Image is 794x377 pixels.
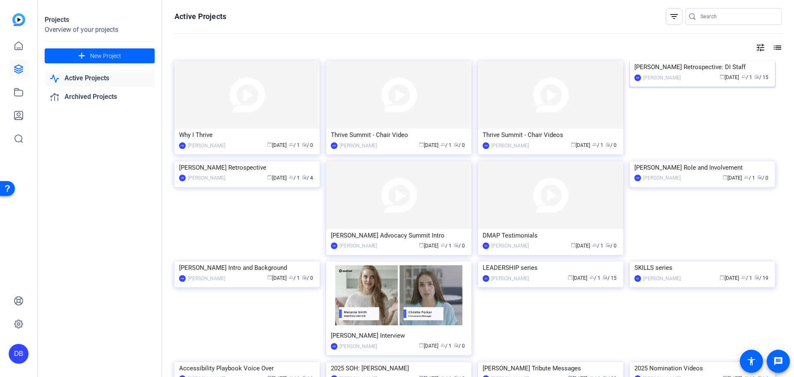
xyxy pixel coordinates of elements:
[45,15,155,25] div: Projects
[701,12,775,22] input: Search
[9,344,29,364] div: DB
[720,275,725,280] span: calendar_today
[289,142,300,148] span: / 1
[179,161,315,174] div: [PERSON_NAME] Retrospective
[45,48,155,63] button: New Project
[757,175,768,181] span: / 0
[289,175,294,180] span: group
[440,343,452,349] span: / 1
[331,343,337,350] div: AW
[634,175,641,181] div: AW
[331,362,467,375] div: 2025 SOH: [PERSON_NAME]
[491,142,529,150] div: [PERSON_NAME]
[643,174,681,182] div: [PERSON_NAME]
[12,13,25,26] img: blue-gradient.svg
[483,229,619,242] div: DMAP Testimonials
[331,142,337,149] div: AW
[592,142,603,148] span: / 1
[331,229,467,242] div: [PERSON_NAME] Advocacy Summit Intro
[454,142,465,148] span: / 0
[302,175,307,180] span: radio
[669,12,679,22] mat-icon: filter_list
[741,275,752,281] span: / 1
[592,243,597,247] span: group
[267,275,272,280] span: calendar_today
[419,343,438,349] span: [DATE]
[568,275,573,280] span: calendar_today
[331,129,467,141] div: Thrive Summit - Chair Video
[179,142,186,149] div: AW
[605,142,617,148] span: / 0
[634,61,770,73] div: [PERSON_NAME] Retrospective: DI Staff
[754,74,759,79] span: radio
[744,175,755,181] span: / 1
[419,243,424,247] span: calendar_today
[188,142,225,150] div: [PERSON_NAME]
[634,161,770,174] div: [PERSON_NAME] Role and Involvement
[302,142,307,147] span: radio
[302,275,313,281] span: / 0
[483,142,489,149] div: AW
[772,43,782,53] mat-icon: list
[592,243,603,249] span: / 1
[571,243,590,249] span: [DATE]
[483,362,619,375] div: [PERSON_NAME] Tribute Messages
[568,275,587,281] span: [DATE]
[773,356,783,366] mat-icon: message
[454,243,459,247] span: radio
[289,142,294,147] span: group
[267,175,287,181] span: [DATE]
[634,262,770,274] div: SKILLS series
[454,243,465,249] span: / 0
[267,142,287,148] span: [DATE]
[720,74,739,80] span: [DATE]
[746,356,756,366] mat-icon: accessibility
[605,142,610,147] span: radio
[720,74,725,79] span: calendar_today
[605,243,617,249] span: / 0
[440,243,445,247] span: group
[179,262,315,274] div: [PERSON_NAME] Intro and Background
[77,51,87,61] mat-icon: add
[302,142,313,148] span: / 0
[179,175,186,181] div: DB
[483,262,619,274] div: LEADERSHIP series
[440,343,445,348] span: group
[419,343,424,348] span: calendar_today
[90,52,121,60] span: New Project
[267,175,272,180] span: calendar_today
[571,142,576,147] span: calendar_today
[419,142,438,148] span: [DATE]
[289,275,300,281] span: / 1
[454,142,459,147] span: radio
[634,275,641,282] div: ES
[722,175,727,180] span: calendar_today
[592,142,597,147] span: group
[757,175,762,180] span: radio
[754,275,759,280] span: radio
[483,275,489,282] div: ES
[188,274,225,283] div: [PERSON_NAME]
[179,275,186,282] div: AW
[720,275,739,281] span: [DATE]
[491,274,529,283] div: [PERSON_NAME]
[722,175,742,181] span: [DATE]
[302,175,313,181] span: / 4
[483,243,489,249] div: ES
[741,74,746,79] span: group
[741,74,752,80] span: / 1
[571,142,590,148] span: [DATE]
[289,175,300,181] span: / 1
[302,275,307,280] span: radio
[741,275,746,280] span: group
[571,243,576,247] span: calendar_today
[267,275,287,281] span: [DATE]
[754,74,768,80] span: / 15
[331,243,337,249] div: DB
[340,342,377,351] div: [PERSON_NAME]
[603,275,617,281] span: / 15
[289,275,294,280] span: group
[440,142,452,148] span: / 1
[440,243,452,249] span: / 1
[179,362,315,375] div: Accessibility Playbook Voice Over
